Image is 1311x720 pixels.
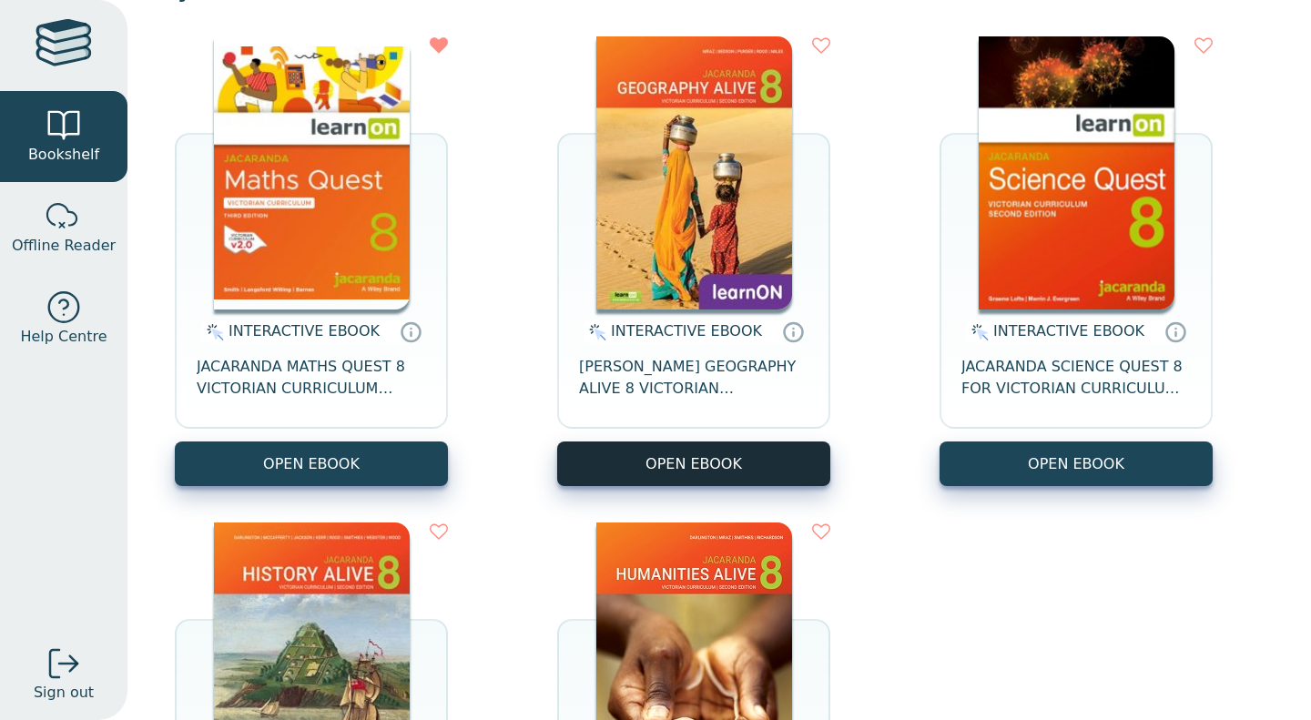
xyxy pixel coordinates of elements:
[940,441,1213,486] button: OPEN EBOOK
[400,320,422,342] a: Interactive eBooks are accessed online via the publisher’s portal. They contain interactive resou...
[229,322,380,340] span: INTERACTIVE EBOOK
[557,441,830,486] button: OPEN EBOOK
[966,321,989,343] img: interactive.svg
[214,36,410,309] img: c004558a-e884-43ec-b87a-da9408141e80.jpg
[961,356,1191,400] span: JACARANDA SCIENCE QUEST 8 FOR VICTORIAN CURRICULUM LEARNON 2E EBOOK
[584,321,606,343] img: interactive.svg
[579,356,808,400] span: [PERSON_NAME] GEOGRAPHY ALIVE 8 VICTORIAN CURRICULUM LEARNON EBOOK 2E
[175,441,448,486] button: OPEN EBOOK
[993,322,1144,340] span: INTERACTIVE EBOOK
[979,36,1174,309] img: fffb2005-5288-ea11-a992-0272d098c78b.png
[34,682,94,704] span: Sign out
[197,356,426,400] span: JACARANDA MATHS QUEST 8 VICTORIAN CURRICULUM LEARNON EBOOK 3E
[611,322,762,340] span: INTERACTIVE EBOOK
[20,326,107,348] span: Help Centre
[201,321,224,343] img: interactive.svg
[1164,320,1186,342] a: Interactive eBooks are accessed online via the publisher’s portal. They contain interactive resou...
[782,320,804,342] a: Interactive eBooks are accessed online via the publisher’s portal. They contain interactive resou...
[28,144,99,166] span: Bookshelf
[596,36,792,309] img: 5407fe0c-7f91-e911-a97e-0272d098c78b.jpg
[12,235,116,257] span: Offline Reader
